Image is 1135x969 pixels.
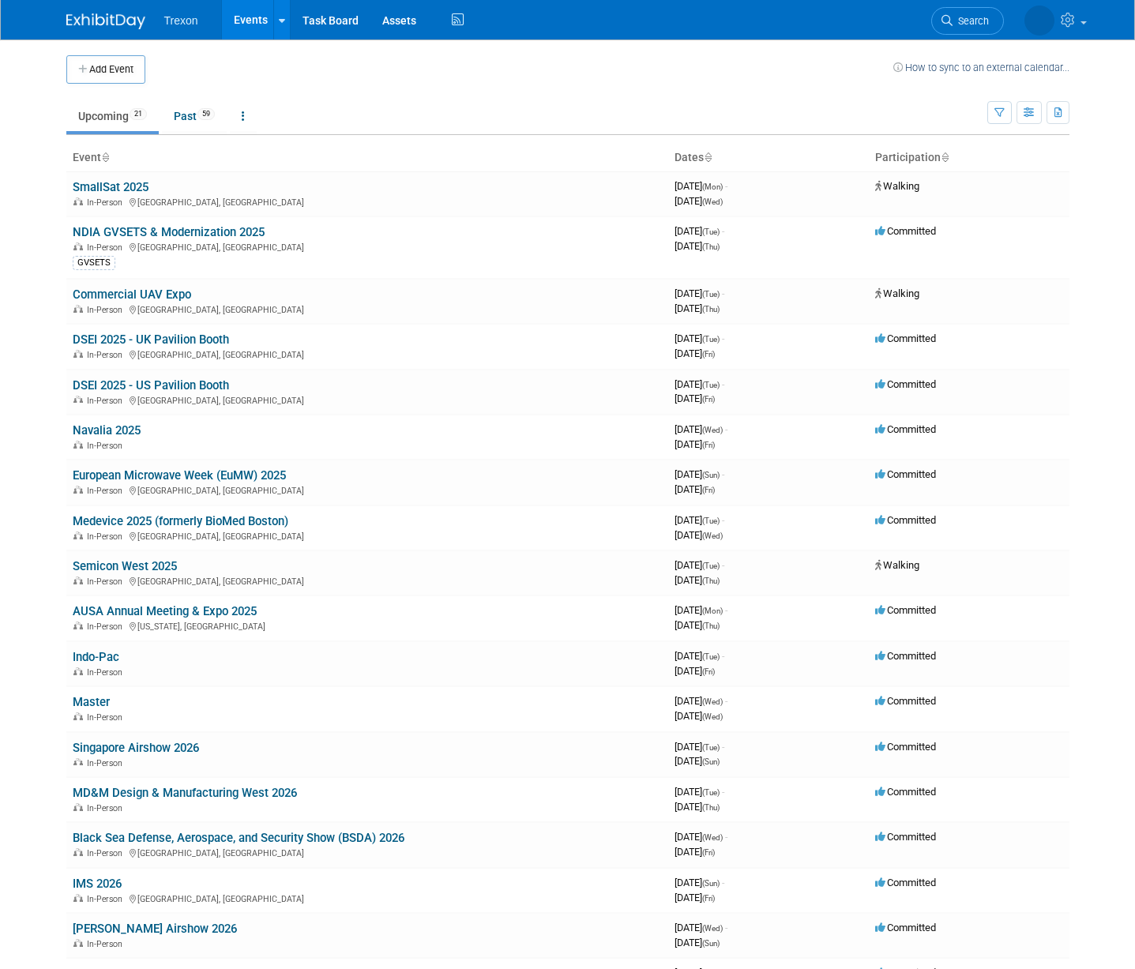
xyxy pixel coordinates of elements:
[73,256,115,270] div: GVSETS
[675,892,715,903] span: [DATE]
[869,145,1069,171] th: Participation
[675,240,720,252] span: [DATE]
[73,441,83,449] img: In-Person Event
[87,803,127,813] span: In-Person
[675,604,727,616] span: [DATE]
[675,741,724,753] span: [DATE]
[73,347,662,360] div: [GEOGRAPHIC_DATA], [GEOGRAPHIC_DATA]
[702,879,720,888] span: (Sun)
[702,697,723,706] span: (Wed)
[875,786,936,798] span: Committed
[702,197,723,206] span: (Wed)
[73,758,83,766] img: In-Person Event
[1024,6,1054,36] img: Lexi Donnellan
[675,302,720,314] span: [DATE]
[668,145,869,171] th: Dates
[702,531,723,540] span: (Wed)
[941,151,949,163] a: Sort by Participation Type
[725,831,727,843] span: -
[73,197,83,205] img: In-Person Event
[875,332,936,344] span: Committed
[675,650,724,662] span: [DATE]
[702,894,715,903] span: (Fri)
[675,665,715,677] span: [DATE]
[73,650,119,664] a: Indo-Pac
[702,652,720,661] span: (Tue)
[675,180,727,192] span: [DATE]
[87,531,127,542] span: In-Person
[725,180,727,192] span: -
[675,287,724,299] span: [DATE]
[725,604,727,616] span: -
[87,441,127,451] span: In-Person
[73,302,662,315] div: [GEOGRAPHIC_DATA], [GEOGRAPHIC_DATA]
[675,574,720,586] span: [DATE]
[87,577,127,587] span: In-Person
[702,757,720,766] span: (Sun)
[73,695,110,709] a: Master
[875,180,919,192] span: Walking
[675,514,724,526] span: [DATE]
[73,892,662,904] div: [GEOGRAPHIC_DATA], [GEOGRAPHIC_DATA]
[164,14,198,27] span: Trexon
[130,108,147,120] span: 21
[675,483,715,495] span: [DATE]
[73,622,83,629] img: In-Person Event
[87,758,127,768] span: In-Person
[675,877,724,888] span: [DATE]
[73,423,141,438] a: Navalia 2025
[725,922,727,933] span: -
[893,62,1069,73] a: How to sync to an external calendar...
[73,287,191,302] a: Commercial UAV Expo
[875,225,936,237] span: Committed
[73,225,265,239] a: NDIA GVSETS & Modernization 2025
[73,619,662,632] div: [US_STATE], [GEOGRAPHIC_DATA]
[66,13,145,29] img: ExhibitDay
[702,486,715,494] span: (Fri)
[87,197,127,208] span: In-Person
[722,287,724,299] span: -
[702,577,720,585] span: (Thu)
[73,574,662,587] div: [GEOGRAPHIC_DATA], [GEOGRAPHIC_DATA]
[675,529,723,541] span: [DATE]
[702,833,723,842] span: (Wed)
[722,741,724,753] span: -
[675,347,715,359] span: [DATE]
[722,225,724,237] span: -
[722,650,724,662] span: -
[702,712,723,721] span: (Wed)
[197,108,215,120] span: 59
[73,939,83,947] img: In-Person Event
[675,378,724,390] span: [DATE]
[73,195,662,208] div: [GEOGRAPHIC_DATA], [GEOGRAPHIC_DATA]
[66,101,159,131] a: Upcoming21
[73,846,662,858] div: [GEOGRAPHIC_DATA], [GEOGRAPHIC_DATA]
[73,831,404,845] a: Black Sea Defense, Aerospace, and Security Show (BSDA) 2026
[87,622,127,632] span: In-Person
[675,801,720,813] span: [DATE]
[73,577,83,584] img: In-Person Event
[87,305,127,315] span: In-Person
[722,514,724,526] span: -
[73,332,229,347] a: DSEI 2025 - UK Pavilion Booth
[675,695,727,707] span: [DATE]
[722,378,724,390] span: -
[675,423,727,435] span: [DATE]
[875,831,936,843] span: Committed
[702,622,720,630] span: (Thu)
[722,877,724,888] span: -
[73,393,662,406] div: [GEOGRAPHIC_DATA], [GEOGRAPHIC_DATA]
[87,848,127,858] span: In-Person
[675,755,720,767] span: [DATE]
[87,712,127,723] span: In-Person
[725,423,727,435] span: -
[73,350,83,358] img: In-Person Event
[722,468,724,480] span: -
[702,788,720,797] span: (Tue)
[675,559,724,571] span: [DATE]
[875,378,936,390] span: Committed
[702,182,723,191] span: (Mon)
[73,894,83,902] img: In-Person Event
[101,151,109,163] a: Sort by Event Name
[953,15,989,27] span: Search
